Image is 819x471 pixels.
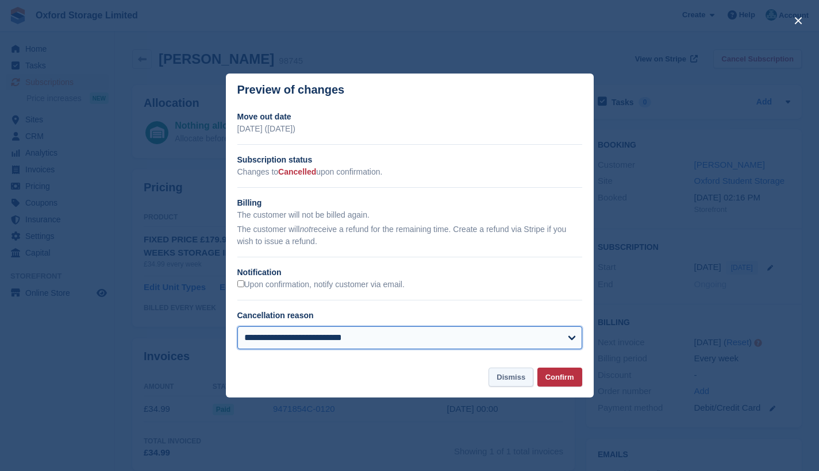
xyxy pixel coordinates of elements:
[237,280,405,290] label: Upon confirmation, notify customer via email.
[237,83,345,96] p: Preview of changes
[237,154,582,166] h2: Subscription status
[237,209,582,221] p: The customer will not be billed again.
[237,197,582,209] h2: Billing
[237,223,582,248] p: The customer will receive a refund for the remaining time. Create a refund via Stripe if you wish...
[237,111,582,123] h2: Move out date
[237,123,582,135] p: [DATE] ([DATE])
[299,225,310,234] em: not
[489,368,533,387] button: Dismiss
[537,368,582,387] button: Confirm
[237,311,314,320] label: Cancellation reason
[237,166,582,178] p: Changes to upon confirmation.
[237,280,244,287] input: Upon confirmation, notify customer via email.
[278,167,316,176] span: Cancelled
[237,267,582,279] h2: Notification
[789,11,808,30] button: close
